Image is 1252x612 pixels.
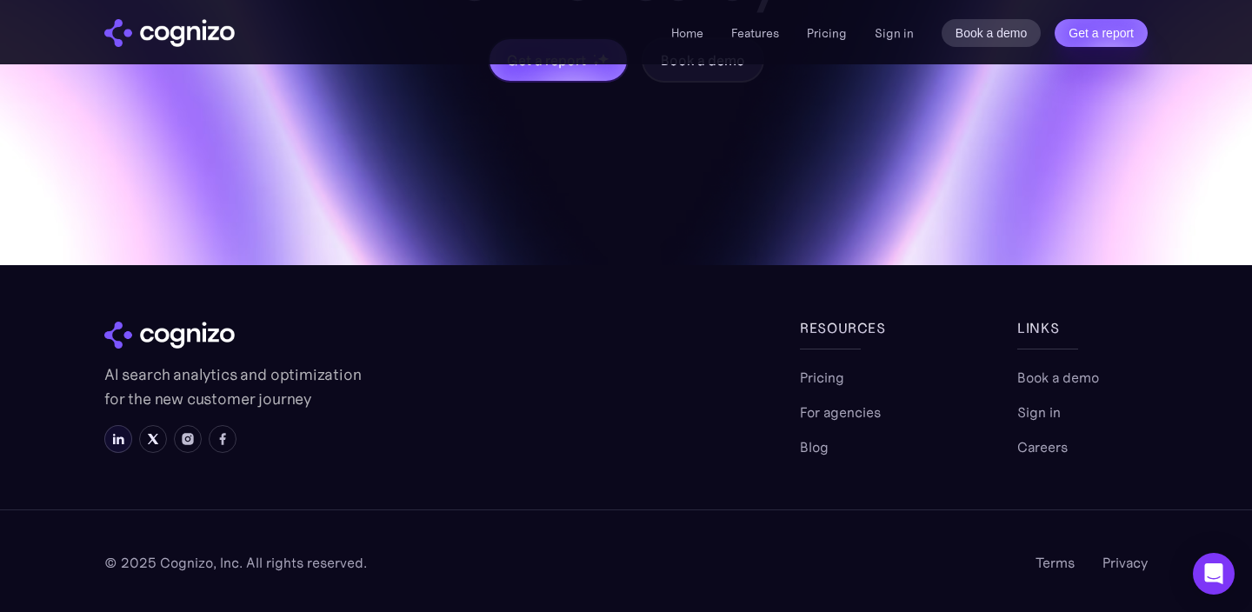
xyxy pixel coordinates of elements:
div: Open Intercom Messenger [1193,553,1235,595]
a: home [104,19,235,47]
a: Blog [800,436,829,457]
a: Terms [1036,552,1075,573]
p: AI search analytics and optimization for the new customer journey [104,363,365,411]
div: links [1017,317,1148,338]
a: Home [671,25,703,41]
a: Features [731,25,779,41]
img: cognizo logo [104,322,235,349]
div: Resources [800,317,930,338]
a: Book a demo [942,19,1042,47]
a: Pricing [807,25,847,41]
a: Privacy [1102,552,1148,573]
a: Careers [1017,436,1068,457]
img: X icon [146,432,160,446]
a: Pricing [800,367,844,388]
div: © 2025 Cognizo, Inc. All rights reserved. [104,552,367,573]
a: For agencies [800,402,881,422]
img: LinkedIn icon [111,432,125,446]
a: Sign in [875,23,914,43]
a: Sign in [1017,402,1061,422]
a: Get a report [1055,19,1148,47]
a: Book a demo [1017,367,1099,388]
img: cognizo logo [104,19,235,47]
